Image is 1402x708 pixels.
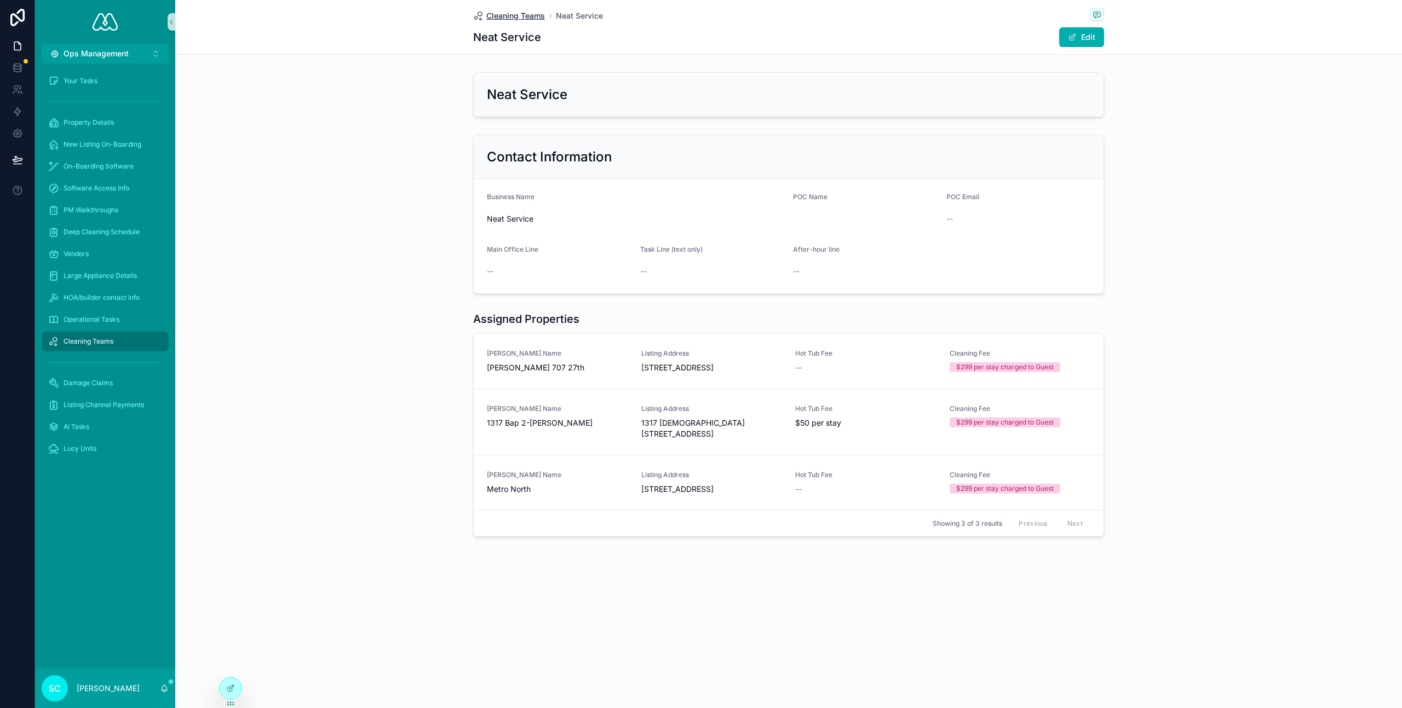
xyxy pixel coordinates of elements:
[956,417,1054,427] div: $299 per stay charged to Guest
[950,471,1091,479] span: Cleaning Fee
[474,455,1104,510] a: [PERSON_NAME] NameMetro NorthListing Address[STREET_ADDRESS]Hot Tub Fee--Cleaning Fee$299 per sta...
[42,71,169,91] a: Your Tasks
[950,404,1091,413] span: Cleaning Fee
[641,417,783,439] span: 1317 [DEMOGRAPHIC_DATA] [STREET_ADDRESS]
[42,288,169,307] a: HOA/builder contact info
[640,266,647,277] span: --
[641,471,783,479] span: Listing Address
[795,404,936,413] span: Hot Tub Fee
[556,10,603,21] a: Neat Service
[42,222,169,242] a: Deep Cleaning Schedule
[77,683,140,694] p: [PERSON_NAME]
[641,404,783,413] span: Listing Address
[795,471,936,479] span: Hot Tub Fee
[487,404,628,413] span: [PERSON_NAME] Name
[793,245,840,253] span: After-hour line
[42,200,169,220] a: PM Walkthroughs
[487,86,567,103] h2: Neat Service
[795,362,802,373] span: --
[1059,27,1104,47] button: Edit
[487,417,628,428] span: 1317 Bap 2-[PERSON_NAME]
[487,362,628,373] span: [PERSON_NAME] 707 27th
[64,77,97,85] span: Your Tasks
[487,484,628,495] span: Metro North
[956,362,1054,372] div: $299 per stay charged to Guest
[487,245,538,253] span: Main Office Line
[946,213,953,224] span: --
[64,271,137,280] span: Large Appliance Details
[42,44,169,63] button: Select Button
[64,140,141,149] span: New Listing On-Boarding
[42,395,169,415] a: Listing Channel Payments
[795,417,936,428] span: $50 per stay
[473,311,579,327] h1: Assigned Properties
[64,162,134,171] span: On-Boarding Software
[473,10,545,21] a: Cleaning Teams
[64,315,119,324] span: Operational Tasks
[487,266,493,277] span: --
[641,349,783,358] span: Listing Address
[64,337,113,346] span: Cleaning Teams
[64,422,89,431] span: Ai Tasks
[64,249,89,258] span: Vendors
[64,184,129,193] span: Software Access Info
[42,417,169,437] a: Ai Tasks
[487,193,535,201] span: Business Name
[42,156,169,176] a: On-Boarding Software
[795,349,936,358] span: Hot Tub Fee
[795,484,802,495] span: --
[42,439,169,459] a: Lucy Units
[64,379,113,387] span: Damage Claims
[487,471,628,479] span: [PERSON_NAME] Name
[64,206,118,214] span: PM Walkthroughs
[793,266,800,277] span: --
[93,13,118,31] img: App logo
[42,178,169,198] a: Software Access Info
[956,484,1054,494] div: $299 per stay charged to Guest
[487,213,784,224] span: Neat Service
[793,193,828,201] span: POC Name
[641,362,783,373] span: [STREET_ADDRESS]
[64,48,129,59] span: Ops Management
[933,519,1002,528] span: Showing 3 of 3 results
[474,388,1104,455] a: [PERSON_NAME] Name1317 Bap 2-[PERSON_NAME]Listing Address1317 [DEMOGRAPHIC_DATA] [STREET_ADDRESS]...
[474,334,1104,388] a: [PERSON_NAME] Name[PERSON_NAME] 707 27thListing Address[STREET_ADDRESS]Hot Tub Fee--Cleaning Fee$...
[487,148,612,166] h2: Contact Information
[49,682,61,695] span: SC
[641,484,783,495] span: [STREET_ADDRESS]
[640,245,703,253] span: Task Line (text only)
[486,10,545,21] span: Cleaning Teams
[42,244,169,264] a: Vendors
[42,113,169,132] a: Property Details
[64,293,140,302] span: HOA/builder contact info
[487,349,628,358] span: [PERSON_NAME] Name
[64,444,96,453] span: Lucy Units
[950,349,1091,358] span: Cleaning Fee
[42,373,169,393] a: Damage Claims
[42,332,169,351] a: Cleaning Teams
[473,30,541,45] h1: Neat Service
[42,135,169,154] a: New Listing On-Boarding
[64,401,144,409] span: Listing Channel Payments
[35,63,175,473] div: scrollable content
[946,193,979,201] span: POC Email
[42,310,169,329] a: Operational Tasks
[64,228,140,236] span: Deep Cleaning Schedule
[42,266,169,286] a: Large Appliance Details
[64,118,114,127] span: Property Details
